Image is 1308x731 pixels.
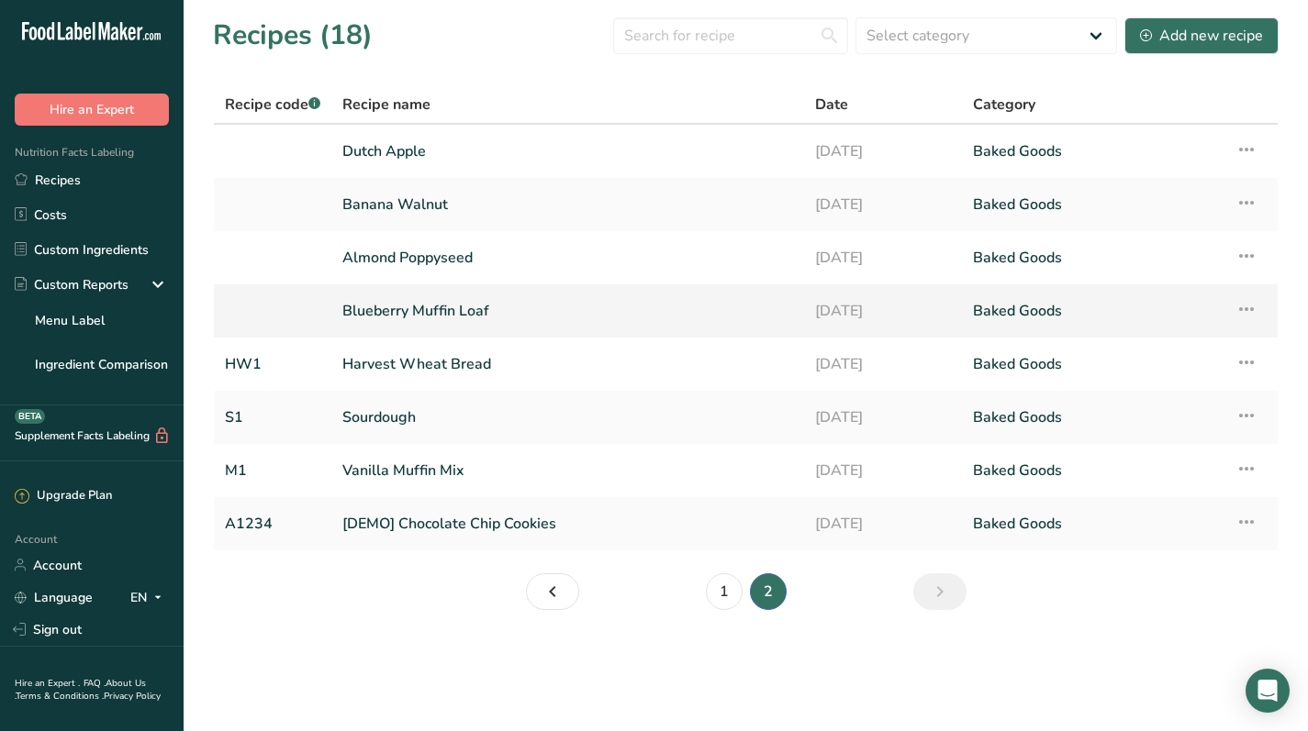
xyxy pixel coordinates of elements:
[16,690,104,703] a: Terms & Conditions .
[130,586,169,608] div: EN
[1124,17,1279,54] button: Add new recipe
[815,292,951,330] a: [DATE]
[342,398,793,437] a: Sourdough
[973,451,1213,490] a: Baked Goods
[815,94,848,116] span: Date
[815,345,951,383] a: [DATE]
[973,345,1213,383] a: Baked Goods
[15,677,80,690] a: Hire an Expert .
[84,677,106,690] a: FAQ .
[973,238,1213,277] a: Baked Goods
[973,132,1213,171] a: Baked Goods
[15,94,169,126] button: Hire an Expert
[342,238,793,277] a: Almond Poppyseed
[973,398,1213,437] a: Baked Goods
[104,690,161,703] a: Privacy Policy
[15,581,93,614] a: Language
[342,185,793,224] a: Banana Walnut
[973,94,1035,116] span: Category
[342,451,793,490] a: Vanilla Muffin Mix
[815,451,951,490] a: [DATE]
[225,504,320,543] a: A1234
[973,504,1213,543] a: Baked Goods
[815,185,951,224] a: [DATE]
[1246,669,1290,713] div: Open Intercom Messenger
[225,345,320,383] a: HW1
[225,398,320,437] a: S1
[613,17,848,54] input: Search for recipe
[913,573,967,610] a: Page 3.
[225,451,320,490] a: M1
[342,292,793,330] a: Blueberry Muffin Loaf
[815,238,951,277] a: [DATE]
[706,573,743,610] a: Page 1.
[225,94,320,115] span: Recipe code
[526,573,579,610] a: Page 1.
[815,504,951,543] a: [DATE]
[815,132,951,171] a: [DATE]
[342,504,793,543] a: [DEMO] Chocolate Chip Cookies
[1140,25,1263,47] div: Add new recipe
[15,275,129,294] div: Custom Reports
[342,345,793,383] a: Harvest Wheat Bread
[15,409,45,424] div: BETA
[342,94,430,116] span: Recipe name
[15,487,112,505] div: Upgrade Plan
[973,292,1213,330] a: Baked Goods
[973,185,1213,224] a: Baked Goods
[213,15,373,56] h1: Recipes (18)
[15,677,146,703] a: About Us .
[815,398,951,437] a: [DATE]
[342,132,793,171] a: Dutch Apple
